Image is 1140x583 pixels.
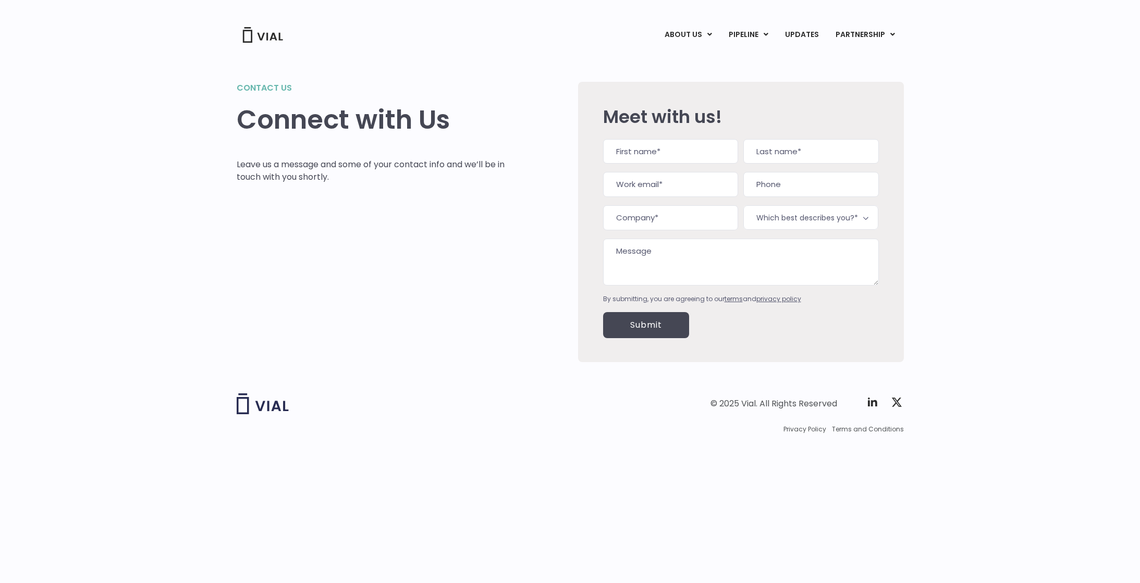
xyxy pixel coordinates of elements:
h1: Connect with Us [237,105,505,135]
input: Submit [603,312,689,338]
img: Vial logo wih "Vial" spelled out [237,393,289,414]
a: Privacy Policy [783,425,826,434]
h2: Meet with us! [603,107,879,127]
a: UPDATES [777,26,827,44]
a: ABOUT USMenu Toggle [656,26,720,44]
a: privacy policy [756,294,801,303]
div: © 2025 Vial. All Rights Reserved [710,398,837,410]
input: Work email* [603,172,738,197]
span: Which best describes you?* [743,205,878,230]
h2: Contact us [237,82,505,94]
a: terms [725,294,743,303]
p: Leave us a message and some of your contact info and we’ll be in touch with you shortly. [237,158,505,183]
div: By submitting, you are agreeing to our and [603,294,879,304]
input: First name* [603,139,738,164]
input: Last name* [743,139,878,164]
input: Phone [743,172,878,197]
img: Vial Logo [242,27,284,43]
a: PIPELINEMenu Toggle [720,26,776,44]
input: Company* [603,205,738,230]
a: Terms and Conditions [832,425,904,434]
a: PARTNERSHIPMenu Toggle [827,26,903,44]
